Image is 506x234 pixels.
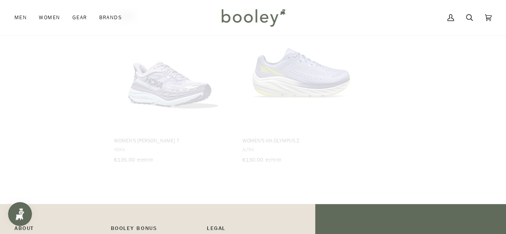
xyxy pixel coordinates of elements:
span: Women [39,14,60,22]
span: Men [14,14,27,22]
iframe: Button to open loyalty program pop-up [8,202,32,226]
span: Brands [99,14,122,22]
img: Booley [218,6,288,29]
span: Gear [72,14,87,22]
